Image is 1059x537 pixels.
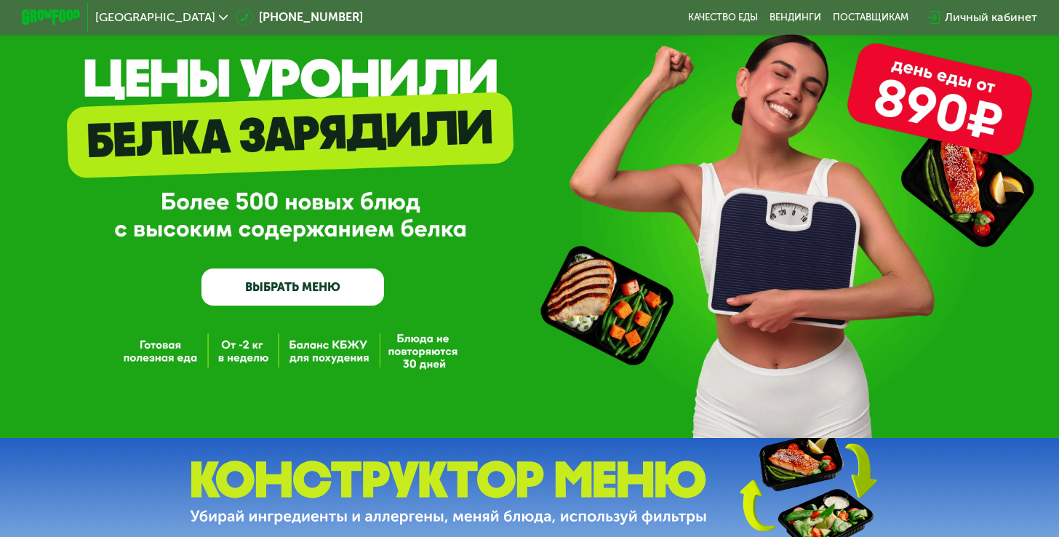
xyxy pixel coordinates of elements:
[833,12,908,23] div: поставщикам
[95,12,215,23] span: [GEOGRAPHIC_DATA]
[688,12,758,23] a: Качество еды
[201,268,385,306] a: ВЫБРАТЬ МЕНЮ
[945,9,1037,26] div: Личный кабинет
[770,12,821,23] a: Вендинги
[236,9,363,26] a: [PHONE_NUMBER]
